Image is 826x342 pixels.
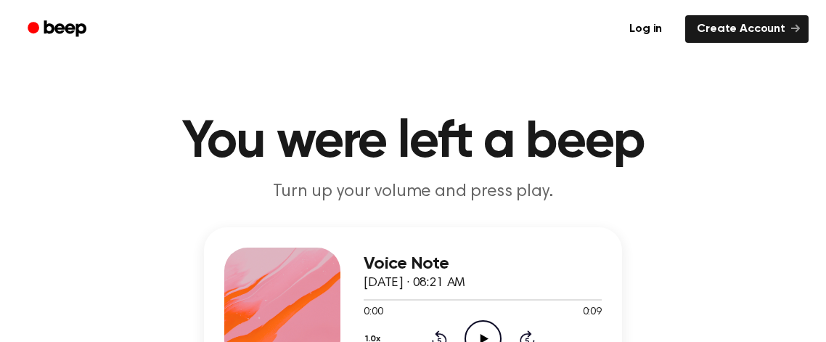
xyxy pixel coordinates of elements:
a: Beep [17,15,99,44]
a: Create Account [685,15,809,43]
span: 0:09 [583,305,602,320]
a: Log in [615,12,676,46]
span: [DATE] · 08:21 AM [364,277,465,290]
p: Turn up your volume and press play. [134,180,692,204]
h1: You were left a beep [41,116,785,168]
span: 0:00 [364,305,383,320]
h3: Voice Note [364,254,602,274]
